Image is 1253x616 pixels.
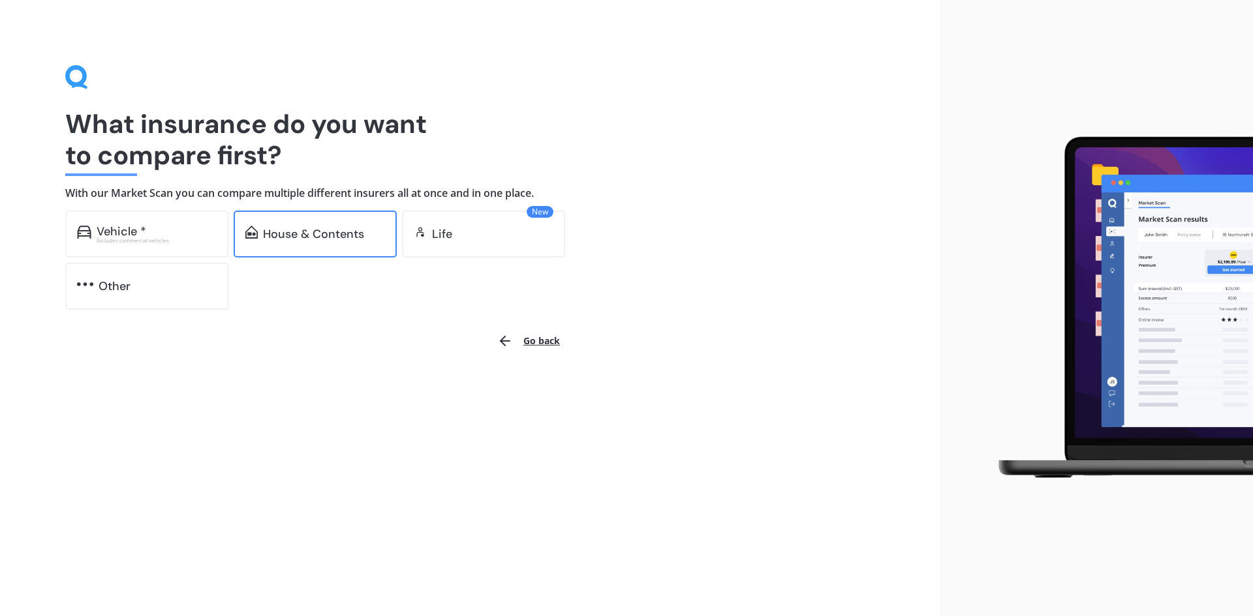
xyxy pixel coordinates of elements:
[414,226,427,239] img: life.f720d6a2d7cdcd3ad642.svg
[77,226,91,239] img: car.f15378c7a67c060ca3f3.svg
[980,129,1253,488] img: laptop.webp
[489,325,568,357] button: Go back
[65,108,874,171] h1: What insurance do you want to compare first?
[263,227,364,241] div: House & Contents
[245,226,258,239] img: home-and-contents.b802091223b8502ef2dd.svg
[97,225,146,238] div: Vehicle *
[65,186,874,200] h4: With our Market Scan you can compare multiple different insurers all at once and in one place.
[97,238,217,243] div: Excludes commercial vehicles
[77,278,93,291] img: other.81dba5aafe580aa69f38.svg
[432,227,452,241] div: Life
[99,280,131,293] div: Other
[527,206,553,218] span: New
